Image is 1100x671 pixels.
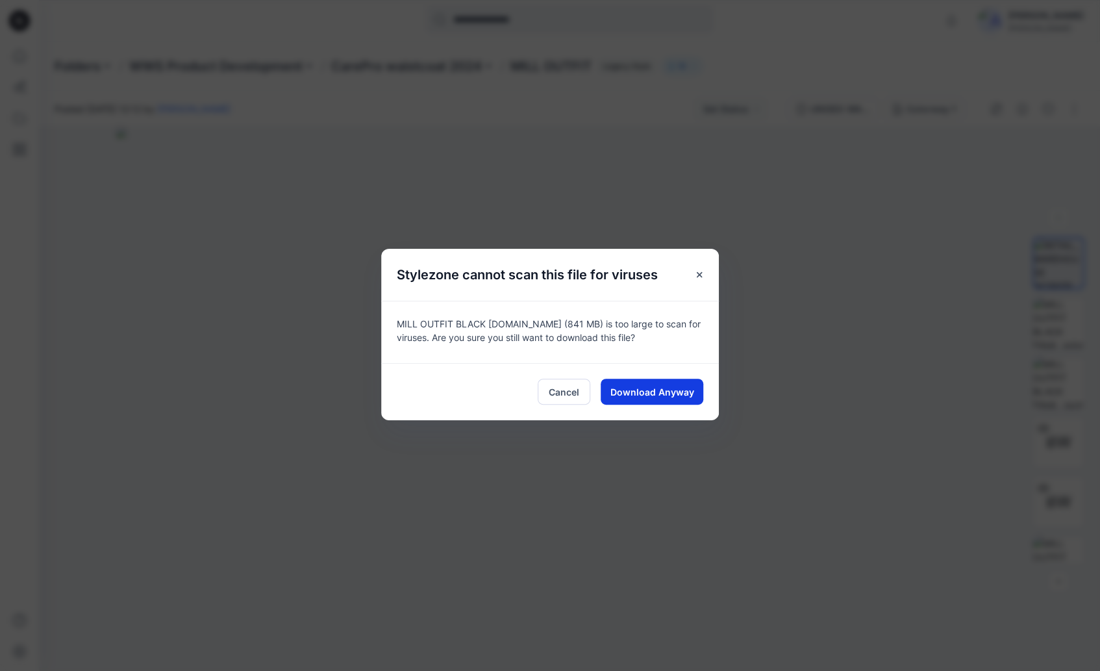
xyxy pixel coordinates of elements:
div: MILL OUTFIT BLACK [DOMAIN_NAME] (841 MB) is too large to scan for viruses. Are you sure you still... [381,301,719,363]
span: Download Anyway [610,385,694,399]
h5: Stylezone cannot scan this file for viruses [381,249,673,301]
button: Close [688,263,711,286]
span: Cancel [549,385,579,399]
button: Cancel [538,379,590,405]
button: Download Anyway [601,379,703,405]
